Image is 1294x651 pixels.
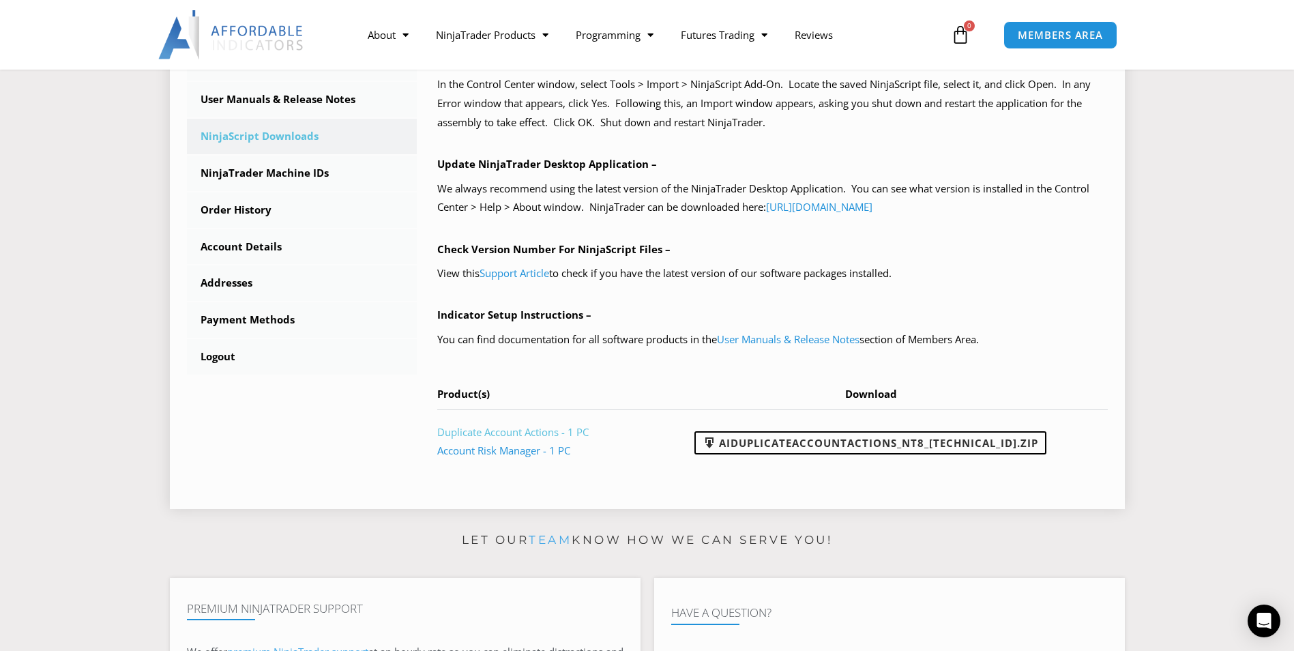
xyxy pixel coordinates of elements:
[667,19,781,50] a: Futures Trading
[529,533,572,547] a: team
[187,45,417,375] nav: Account pages
[354,19,947,50] nav: Menu
[694,431,1046,454] a: AIDuplicateAccountActions_NT8_[TECHNICAL_ID].zip
[437,179,1108,218] p: We always recommend using the latest version of the NinjaTrader Desktop Application. You can see ...
[437,330,1108,349] p: You can find documentation for all software products in the section of Members Area.
[437,264,1108,283] p: View this to check if you have the latest version of our software packages installed.
[187,156,417,191] a: NinjaTrader Machine IDs
[1248,605,1280,637] div: Open Intercom Messenger
[187,82,417,117] a: User Manuals & Release Notes
[437,157,657,171] b: Update NinjaTrader Desktop Application –
[187,339,417,375] a: Logout
[766,200,872,214] a: [URL][DOMAIN_NAME]
[480,266,549,280] a: Support Article
[437,444,570,457] a: Account Risk Manager - 1 PC
[437,425,589,439] a: Duplicate Account Actions - 1 PC
[930,15,990,55] a: 0
[437,75,1108,132] p: In the Control Center window, select Tools > Import > NinjaScript Add-On. Locate the saved NinjaS...
[717,332,859,346] a: User Manuals & Release Notes
[187,265,417,301] a: Addresses
[158,10,305,59] img: LogoAI | Affordable Indicators – NinjaTrader
[187,302,417,338] a: Payment Methods
[964,20,975,31] span: 0
[354,19,422,50] a: About
[781,19,847,50] a: Reviews
[422,19,562,50] a: NinjaTrader Products
[671,606,1108,620] h4: Have A Question?
[1018,30,1103,40] span: MEMBERS AREA
[845,387,897,401] span: Download
[187,119,417,154] a: NinjaScript Downloads
[562,19,667,50] a: Programming
[170,530,1125,551] p: Let our know how we can serve you!
[187,192,417,228] a: Order History
[437,242,671,256] b: Check Version Number For NinjaScript Files –
[187,602,623,616] h4: Premium NinjaTrader Support
[437,387,490,401] span: Product(s)
[1003,21,1117,49] a: MEMBERS AREA
[437,308,591,321] b: Indicator Setup Instructions –
[187,229,417,265] a: Account Details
